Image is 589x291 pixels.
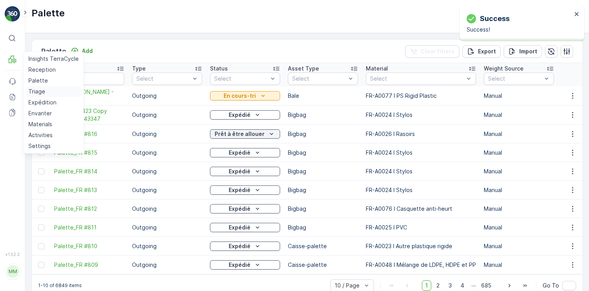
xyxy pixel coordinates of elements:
[574,11,580,18] button: close
[471,280,476,291] p: ...
[132,261,202,269] p: Outgoing
[229,224,250,231] p: Expédié
[54,224,124,231] a: Palette_FR #811
[421,48,455,55] p: Clear Filters
[484,130,554,138] p: Manual
[288,186,358,194] p: Bigbag
[54,72,124,85] input: Search
[210,148,280,157] button: Expédié
[484,149,554,157] p: Manual
[484,224,554,231] p: Manual
[214,75,268,83] p: Select
[38,262,44,268] div: Toggle Row Selected
[54,149,124,157] a: Palette_FR #815
[132,149,202,157] p: Outgoing
[54,168,124,175] span: Palette_FR #814
[366,205,476,213] p: FR-A0076 I Casquette anti-heurt
[215,130,265,138] p: Prêt à être allouer
[54,186,124,194] a: Palette_FR #813
[38,282,82,289] p: 1-10 of 6849 items
[132,168,202,175] p: Outgoing
[288,205,358,213] p: Bigbag
[54,130,124,138] span: Palette_FR #816
[210,242,280,251] button: Expédié
[54,242,124,250] a: Palette_FR #810
[210,129,280,139] button: Prêt à être allouer
[132,130,202,138] p: Outgoing
[488,75,542,83] p: Select
[54,261,124,269] a: Palette_FR #809
[366,149,476,157] p: FR-A0024 I Stylos
[478,48,496,55] p: Export
[5,252,20,257] span: v 1.52.2
[54,205,124,213] span: Palette_FR #812
[229,186,250,194] p: Expédié
[5,6,20,22] img: logo
[132,205,202,213] p: Outgoing
[82,47,93,55] p: Add
[422,280,431,291] span: 1
[210,65,228,72] p: Status
[288,149,358,157] p: Bigbag
[366,65,388,72] p: Material
[405,45,459,58] button: Clear Filters
[210,91,280,101] button: En cours-tri
[288,65,319,72] p: Asset Type
[210,110,280,120] button: Expédié
[484,205,554,213] p: Manual
[41,46,66,57] p: Palette
[54,107,124,123] a: Palette #3423 Copy #1751375843347
[132,65,146,72] p: Type
[229,261,250,269] p: Expédié
[366,224,476,231] p: FR-A0025 I PVC
[68,46,96,56] button: Add
[288,242,358,250] p: Caisse-palette
[519,48,537,55] p: Import
[288,261,358,269] p: Caisse-palette
[54,88,124,104] span: test [PERSON_NAME] - rigid
[288,168,358,175] p: Bigbag
[484,186,554,194] p: Manual
[288,111,358,119] p: Bigbag
[38,206,44,212] div: Toggle Row Selected
[224,92,256,100] p: En cours-tri
[136,75,190,83] p: Select
[229,149,250,157] p: Expédié
[229,205,250,213] p: Expédié
[210,204,280,213] button: Expédié
[229,242,250,250] p: Expédié
[366,261,476,269] p: FR-A0048 I Mélange de LDPE, HDPE et PP
[484,261,554,269] p: Manual
[484,242,554,250] p: Manual
[38,187,44,193] div: Toggle Row Selected
[467,26,572,34] p: Success!
[366,168,476,175] p: FR-A0024 I Stylos
[32,7,65,19] p: Palette
[132,186,202,194] p: Outgoing
[484,111,554,119] p: Manual
[484,92,554,100] p: Manual
[210,223,280,232] button: Expédié
[478,280,495,291] span: 685
[38,224,44,231] div: Toggle Row Selected
[366,186,476,194] p: FR-A0024 I Stylos
[370,75,464,83] p: Select
[543,282,559,289] span: Go To
[484,168,554,175] p: Manual
[292,75,346,83] p: Select
[366,92,476,100] p: FR-A0077 I PS Rigid Plastic
[38,168,44,175] div: Toggle Row Selected
[210,260,280,270] button: Expédié
[288,130,358,138] p: Bigbag
[210,185,280,195] button: Expédié
[229,168,250,175] p: Expédié
[38,243,44,249] div: Toggle Row Selected
[445,280,455,291] span: 3
[7,265,19,278] div: MM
